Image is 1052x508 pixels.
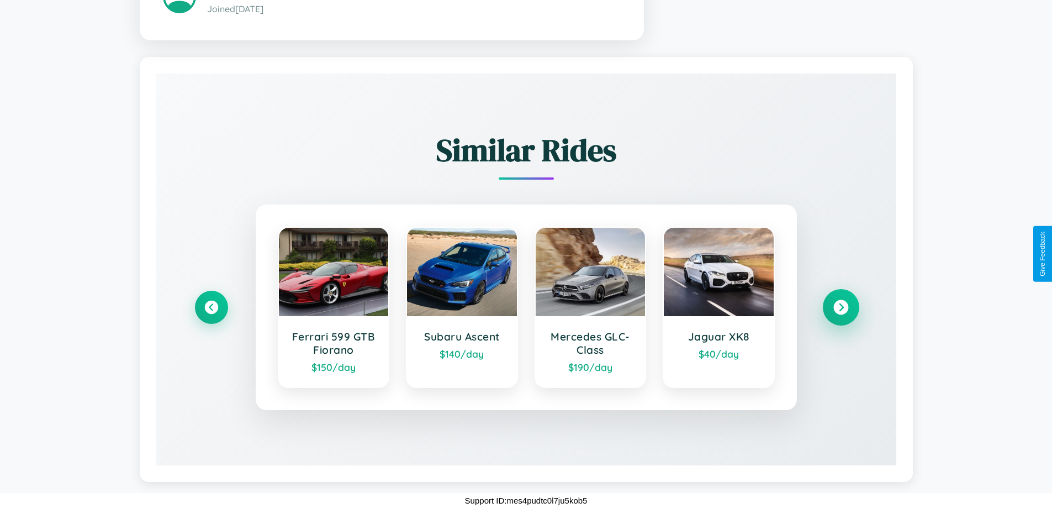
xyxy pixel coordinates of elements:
a: Ferrari 599 GTB Fiorano$150/day [278,227,390,388]
h3: Ferrari 599 GTB Fiorano [290,330,378,357]
div: $ 190 /day [547,361,635,373]
h3: Subaru Ascent [418,330,506,343]
h3: Mercedes GLC-Class [547,330,635,357]
div: Give Feedback [1039,232,1046,276]
h2: Similar Rides [195,129,858,171]
div: $ 40 /day [675,348,763,360]
div: $ 150 /day [290,361,378,373]
p: Joined [DATE] [207,1,621,17]
h3: Jaguar XK8 [675,330,763,343]
a: Jaguar XK8$40/day [663,227,775,388]
a: Mercedes GLC-Class$190/day [535,227,647,388]
p: Support ID: mes4pudtc0l7ju5kob5 [465,493,588,508]
a: Subaru Ascent$140/day [406,227,518,388]
div: $ 140 /day [418,348,506,360]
